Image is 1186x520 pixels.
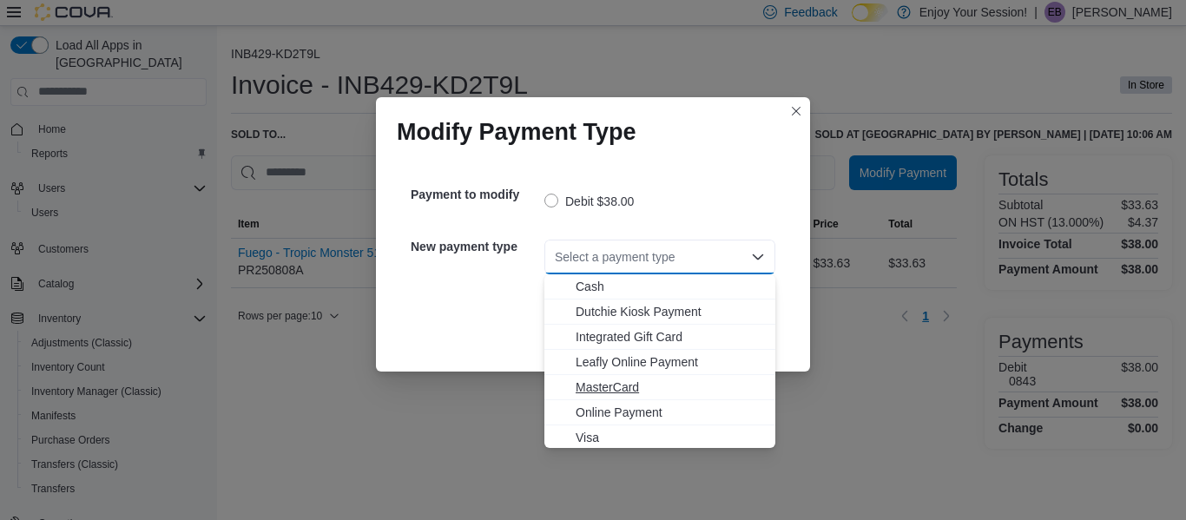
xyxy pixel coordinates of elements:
[397,118,636,146] h1: Modify Payment Type
[411,229,541,264] h5: New payment type
[544,400,775,425] button: Online Payment
[576,328,765,346] span: Integrated Gift Card
[544,375,775,400] button: MasterCard
[576,378,765,396] span: MasterCard
[544,325,775,350] button: Integrated Gift Card
[786,101,807,122] button: Closes this modal window
[576,404,765,421] span: Online Payment
[576,303,765,320] span: Dutchie Kiosk Payment
[544,299,775,325] button: Dutchie Kiosk Payment
[411,177,541,212] h5: Payment to modify
[576,353,765,371] span: Leafly Online Payment
[751,250,765,264] button: Close list of options
[576,278,765,295] span: Cash
[544,274,775,451] div: Choose from the following options
[544,191,634,212] label: Debit $38.00
[576,429,765,446] span: Visa
[544,274,775,299] button: Cash
[544,350,775,375] button: Leafly Online Payment
[555,247,557,267] input: Accessible screen reader label
[544,425,775,451] button: Visa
